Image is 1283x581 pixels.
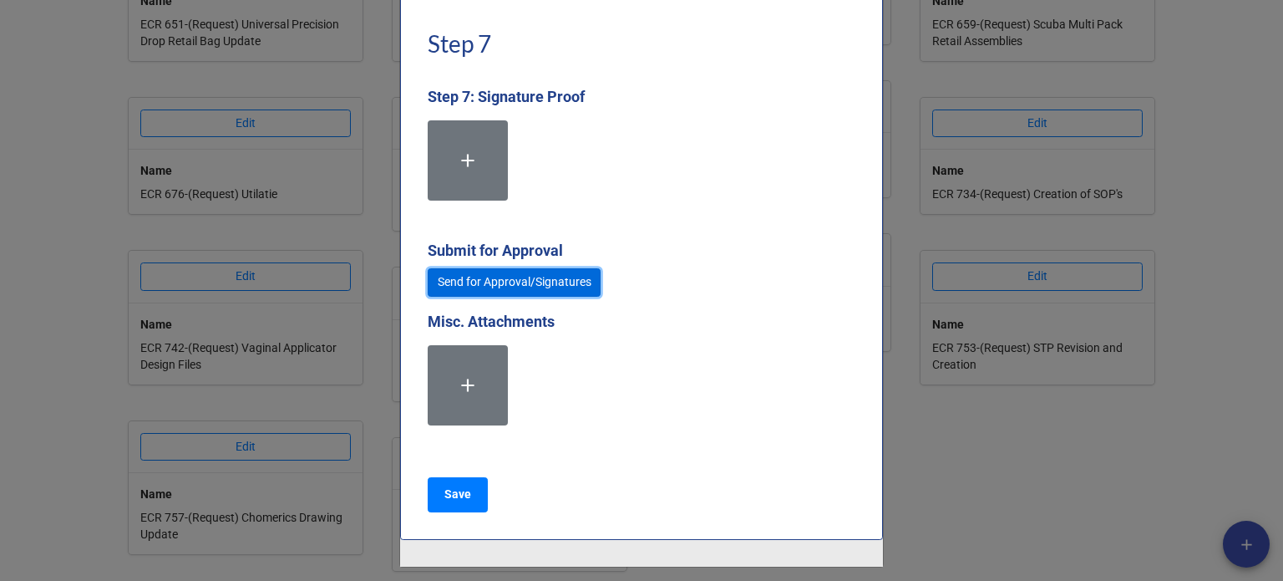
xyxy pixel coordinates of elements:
[428,242,563,259] b: Submit for Approval
[428,28,855,59] h1: Step 7
[428,477,488,512] button: Save
[444,486,471,503] b: Save
[428,85,585,109] label: Step 7: Signature Proof
[428,310,555,334] label: Misc. Attachments
[428,268,601,297] a: Send for Approval/Signatures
